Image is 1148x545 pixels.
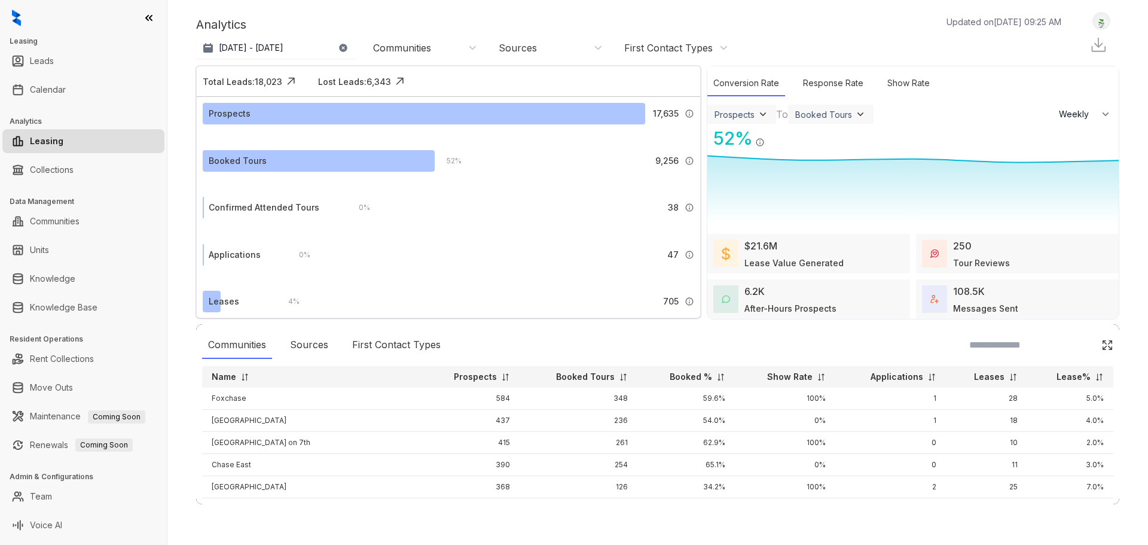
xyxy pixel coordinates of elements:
div: Messages Sent [953,302,1018,315]
div: 108.5K [953,284,985,299]
td: 28 [946,388,1027,410]
td: Foxchase [202,388,422,410]
p: Prospects [454,371,497,383]
span: 17,635 [653,107,679,120]
td: 126 [520,476,637,498]
td: 7.0% [1027,476,1113,498]
h3: Data Management [10,196,167,207]
img: Info [755,138,765,147]
a: Calendar [30,78,66,102]
img: logo [12,10,21,26]
div: Tour Reviews [953,257,1010,269]
p: Applications [871,371,923,383]
img: Info [685,203,694,212]
button: [DATE] - [DATE] [196,37,358,59]
img: Info [685,250,694,260]
img: Download [1089,36,1107,54]
td: 415 [422,432,520,454]
td: 4.0% [1027,410,1113,432]
td: 584 [422,388,520,410]
td: 25 [946,476,1027,498]
td: 2 [835,476,945,498]
td: 0 [835,432,945,454]
td: 100% [735,432,836,454]
td: 34 [946,498,1027,520]
td: 0% [735,410,836,432]
a: Knowledge Base [30,296,97,319]
li: Maintenance [2,404,164,428]
h3: Resident Operations [10,334,167,345]
td: Chase East [202,454,422,476]
img: TotalFum [930,295,939,303]
div: Communities [202,331,272,359]
a: Leads [30,49,54,73]
a: RenewalsComing Soon [30,433,133,457]
li: Knowledge Base [2,296,164,319]
img: Click Icon [765,127,783,145]
td: 100% [735,476,836,498]
li: Units [2,238,164,262]
p: Booked Tours [556,371,615,383]
td: 62.9% [637,498,734,520]
span: Weekly [1059,108,1095,120]
p: Analytics [196,16,246,34]
div: First Contact Types [624,41,713,54]
a: Units [30,238,49,262]
img: Info [685,156,694,166]
td: 0% [735,498,836,520]
div: Sources [499,41,537,54]
img: ViewFilterArrow [854,108,866,120]
img: sorting [716,373,725,382]
div: Prospects [715,109,755,120]
td: 34.2% [637,476,734,498]
td: 368 [422,476,520,498]
td: 100% [735,388,836,410]
img: UserAvatar [1093,15,1110,28]
td: 18 [946,410,1027,432]
div: 4 % [276,295,300,308]
img: sorting [619,373,628,382]
td: 1 [835,388,945,410]
span: 9,256 [655,154,679,168]
td: 11 [946,454,1027,476]
a: Leasing [30,129,63,153]
img: TourReviews [930,249,939,258]
td: 10 [946,432,1027,454]
a: Voice AI [30,513,62,537]
div: Conversion Rate [707,71,785,96]
td: 437 [422,410,520,432]
img: AfterHoursConversations [722,295,730,304]
li: Renewals [2,433,164,457]
li: Communities [2,209,164,233]
li: Rent Collections [2,347,164,371]
a: Collections [30,158,74,182]
img: sorting [501,373,510,382]
div: 6.2K [744,284,765,299]
td: [GEOGRAPHIC_DATA] Apartments [202,498,422,520]
h3: Analytics [10,116,167,127]
img: LeaseValue [722,246,730,261]
div: Prospects [209,107,251,120]
img: Info [685,109,694,118]
div: Total Leads: 18,023 [203,75,282,88]
p: Lease% [1057,371,1091,383]
td: 261 [520,432,637,454]
div: Leases [209,295,239,308]
div: 52 % [435,154,462,168]
p: Leases [974,371,1004,383]
td: 3.0% [1027,454,1113,476]
p: Booked % [670,371,712,383]
li: Move Outs [2,376,164,400]
div: Sources [284,331,334,359]
td: [GEOGRAPHIC_DATA] on 7th [202,432,422,454]
td: 390 [422,454,520,476]
td: 369 [422,498,520,520]
h3: Leasing [10,36,167,47]
img: sorting [1095,373,1104,382]
td: 0 [835,498,945,520]
div: 250 [953,239,972,253]
td: 236 [520,410,637,432]
a: Knowledge [30,267,75,291]
span: Coming Soon [88,410,145,424]
div: First Contact Types [346,331,447,359]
